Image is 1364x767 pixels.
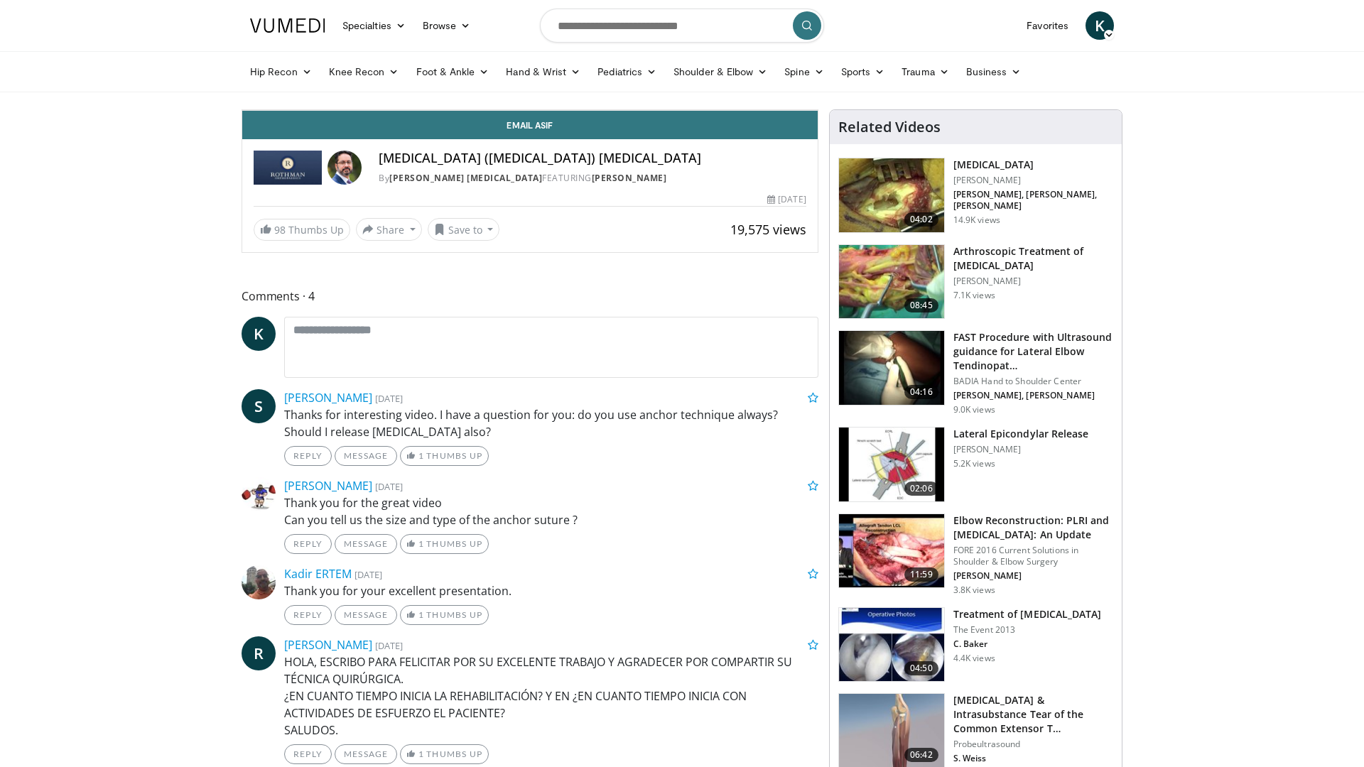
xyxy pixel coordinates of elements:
[838,427,1113,502] a: 02:06 Lateral Epicondylar Release [PERSON_NAME] 5.2K views
[953,427,1089,441] h3: Lateral Epicondylar Release
[414,11,480,40] a: Browse
[776,58,832,86] a: Spine
[242,287,818,305] span: Comments 4
[379,151,806,166] h4: [MEDICAL_DATA] ([MEDICAL_DATA]) [MEDICAL_DATA]
[953,739,1113,750] p: Probeultrasound
[328,151,362,185] img: Avatar
[1086,11,1114,40] a: K
[284,637,372,653] a: [PERSON_NAME]
[839,514,944,588] img: ed535c68-133f-49bb-90c1-05d3e0eecc7d.150x105_q85_crop-smart_upscale.jpg
[418,538,424,549] span: 1
[839,245,944,319] img: a46ba35e-14f0-4027-84ff-bbe80d489834.150x105_q85_crop-smart_upscale.jpg
[284,478,372,494] a: [PERSON_NAME]
[335,446,397,466] a: Message
[356,218,422,241] button: Share
[379,172,806,185] div: By FEATURING
[389,172,542,184] a: [PERSON_NAME] [MEDICAL_DATA]
[242,477,276,511] img: Avatar
[839,331,944,405] img: E-HI8y-Omg85H4KX4xMDoxOjBzMTt2bJ_4.150x105_q85_crop-smart_upscale.jpg
[1018,11,1077,40] a: Favorites
[242,636,276,670] a: R
[254,219,350,241] a: 98 Thumbs Up
[838,119,941,136] h4: Related Videos
[839,158,944,232] img: 9fe33de0-e486-4ae2-8f37-6336057f1190.150x105_q85_crop-smart_upscale.jpg
[408,58,498,86] a: Foot & Ankle
[375,480,403,493] small: [DATE]
[953,444,1089,455] p: [PERSON_NAME]
[400,744,489,764] a: 1 Thumbs Up
[497,58,589,86] a: Hand & Wrist
[953,753,1113,764] p: S. Weiss
[953,584,995,596] p: 3.8K views
[354,568,382,581] small: [DATE]
[953,175,1113,186] p: [PERSON_NAME]
[375,639,403,652] small: [DATE]
[540,9,824,43] input: Search topics, interventions
[904,212,938,227] span: 04:02
[335,744,397,764] a: Message
[904,482,938,496] span: 02:06
[953,244,1113,273] h3: Arthroscopic Treatment of [MEDICAL_DATA]
[893,58,958,86] a: Trauma
[284,390,372,406] a: [PERSON_NAME]
[953,276,1113,287] p: [PERSON_NAME]
[284,566,352,582] a: Kadir ERTEM
[833,58,894,86] a: Sports
[284,446,332,466] a: Reply
[953,404,995,415] p: 9.0K views
[592,172,667,184] a: [PERSON_NAME]
[953,376,1113,387] p: BADIA Hand to Shoulder Center
[284,406,818,440] p: Thanks for interesting video. I have a question for you: do you use anchor technique always? Shou...
[335,534,397,554] a: Message
[418,749,424,759] span: 1
[250,18,325,33] img: VuMedi Logo
[274,223,286,236] span: 98
[904,298,938,312] span: 08:45
[838,330,1113,415] a: 04:16 FAST Procedure with Ultrasound guidance for Lateral Elbow Tendinopat… BADIA Hand to Shoulde...
[953,624,1102,636] p: The Event 2013
[428,218,500,241] button: Save to
[838,244,1113,320] a: 08:45 Arthroscopic Treatment of [MEDICAL_DATA] [PERSON_NAME] 7.1K views
[284,534,332,554] a: Reply
[904,385,938,399] span: 04:16
[953,607,1102,621] h3: Treatment of [MEDICAL_DATA]
[904,661,938,675] span: 04:50
[953,214,1000,226] p: 14.9K views
[904,748,938,762] span: 06:42
[375,392,403,405] small: [DATE]
[254,151,322,185] img: Rothman Hand Surgery
[334,11,414,40] a: Specialties
[242,565,276,599] img: Avatar
[284,494,818,528] p: Thank you for the great video Can you tell us the size and type of the anchor suture ?
[284,582,818,599] p: Thank you for your excellent presentation.
[665,58,776,86] a: Shoulder & Elbow
[418,609,424,620] span: 1
[400,446,489,466] a: 1 Thumbs Up
[953,390,1113,401] p: [PERSON_NAME], [PERSON_NAME]
[400,534,489,554] a: 1 Thumbs Up
[953,570,1113,582] p: [PERSON_NAME]
[767,193,806,206] div: [DATE]
[242,389,276,423] a: S
[418,450,424,461] span: 1
[953,458,995,469] p: 5.2K views
[284,744,332,764] a: Reply
[838,158,1113,233] a: 04:02 [MEDICAL_DATA] [PERSON_NAME] [PERSON_NAME], [PERSON_NAME], [PERSON_NAME] 14.9K views
[839,608,944,682] img: 028ffaee-3c12-4de1-8b54-25c9d6d0873d.150x105_q85_crop-smart_upscale.jpg
[242,58,320,86] a: Hip Recon
[242,110,818,111] video-js: Video Player
[242,317,276,351] a: K
[953,513,1113,542] h3: Elbow Reconstruction: PLRI and [MEDICAL_DATA]: An Update
[958,58,1030,86] a: Business
[242,111,818,139] a: Email Asif
[320,58,408,86] a: Knee Recon
[953,290,995,301] p: 7.1K views
[953,638,1102,650] p: C. Baker
[953,189,1113,212] p: [PERSON_NAME], [PERSON_NAME], [PERSON_NAME]
[953,158,1113,172] h3: [MEDICAL_DATA]
[284,605,332,625] a: Reply
[839,428,944,501] img: adcd154a-ceda-47a5-b93b-a1cc0a93ffa2.150x105_q85_crop-smart_upscale.jpg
